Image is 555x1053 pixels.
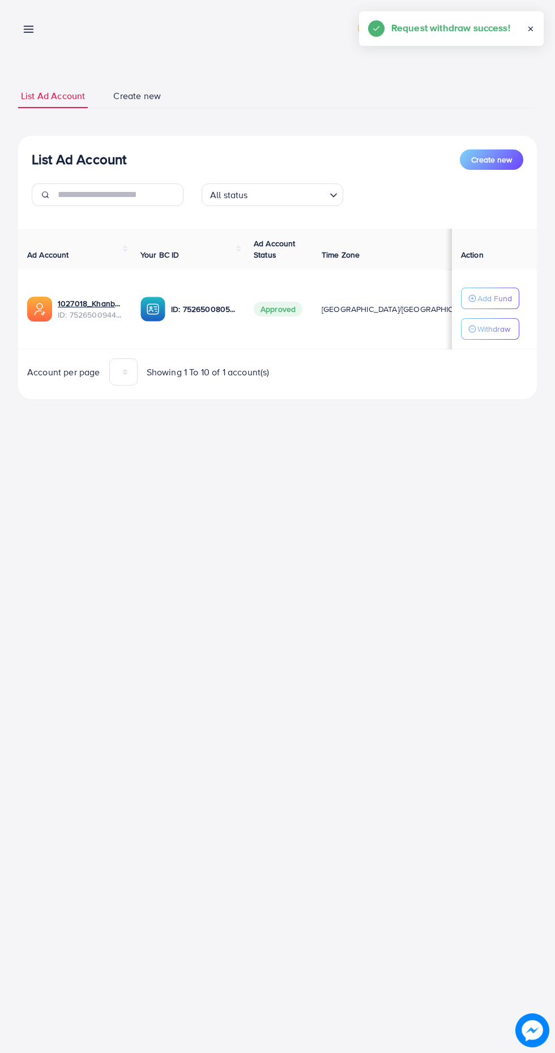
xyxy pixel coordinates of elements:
[322,303,479,315] span: [GEOGRAPHIC_DATA]/[GEOGRAPHIC_DATA]
[208,187,250,203] span: All status
[251,185,325,203] input: Search for option
[113,89,161,102] span: Create new
[461,288,519,309] button: Add Fund
[140,249,180,260] span: Your BC ID
[32,151,126,168] h3: List Ad Account
[477,322,510,336] p: Withdraw
[358,20,453,37] a: adreach_new_package
[171,302,236,316] p: ID: 7526500805902909457
[460,149,523,170] button: Create new
[471,154,512,165] span: Create new
[254,302,302,316] span: Approved
[58,309,122,320] span: ID: 7526500944935256080
[27,366,100,379] span: Account per page
[58,298,122,321] div: <span class='underline'>1027018_Khanbhia_1752400071646</span></br>7526500944935256080
[27,297,52,322] img: ic-ads-acc.e4c84228.svg
[461,249,484,260] span: Action
[140,297,165,322] img: ic-ba-acc.ded83a64.svg
[515,1013,549,1047] img: image
[58,298,122,309] a: 1027018_Khanbhia_1752400071646
[477,292,512,305] p: Add Fund
[322,249,360,260] span: Time Zone
[254,238,296,260] span: Ad Account Status
[21,89,85,102] span: List Ad Account
[391,20,510,35] h5: Request withdraw success!
[202,183,343,206] div: Search for option
[147,366,270,379] span: Showing 1 To 10 of 1 account(s)
[27,249,69,260] span: Ad Account
[461,318,519,340] button: Withdraw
